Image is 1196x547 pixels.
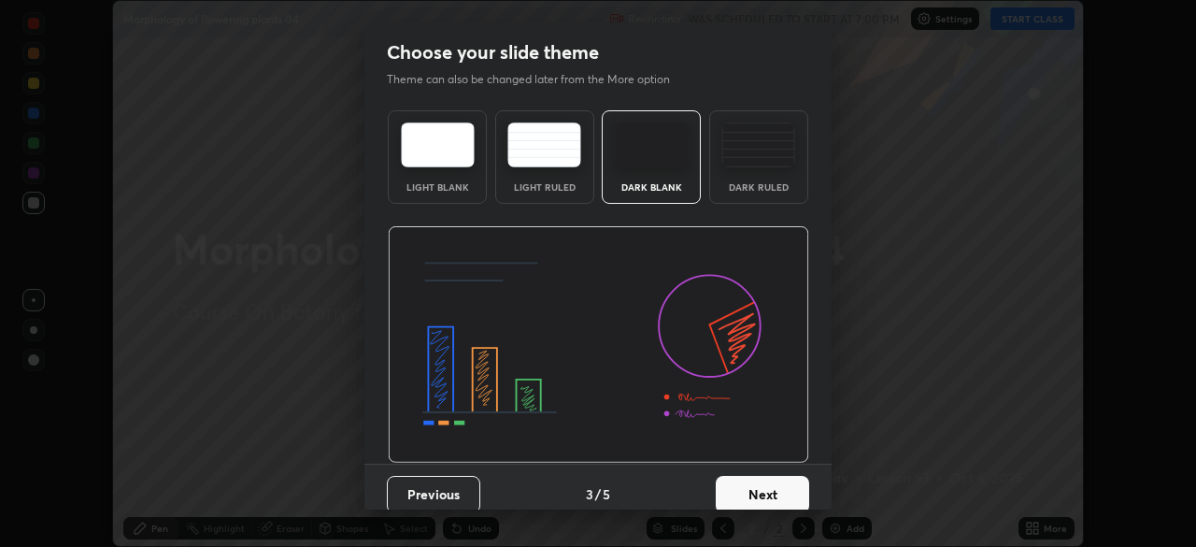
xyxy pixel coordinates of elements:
button: Next [716,476,809,513]
img: darkTheme.f0cc69e5.svg [615,122,689,167]
h2: Choose your slide theme [387,40,599,65]
div: Dark Blank [614,182,689,192]
img: lightTheme.e5ed3b09.svg [401,122,475,167]
img: darkRuledTheme.de295e13.svg [721,122,795,167]
h4: / [595,484,601,504]
button: Previous [387,476,480,513]
img: darkThemeBanner.d06ce4a2.svg [388,226,809,464]
div: Light Ruled [507,182,582,192]
img: lightRuledTheme.5fabf969.svg [507,122,581,167]
div: Dark Ruled [721,182,796,192]
p: Theme can also be changed later from the More option [387,71,690,88]
h4: 5 [603,484,610,504]
div: Light Blank [400,182,475,192]
h4: 3 [586,484,593,504]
